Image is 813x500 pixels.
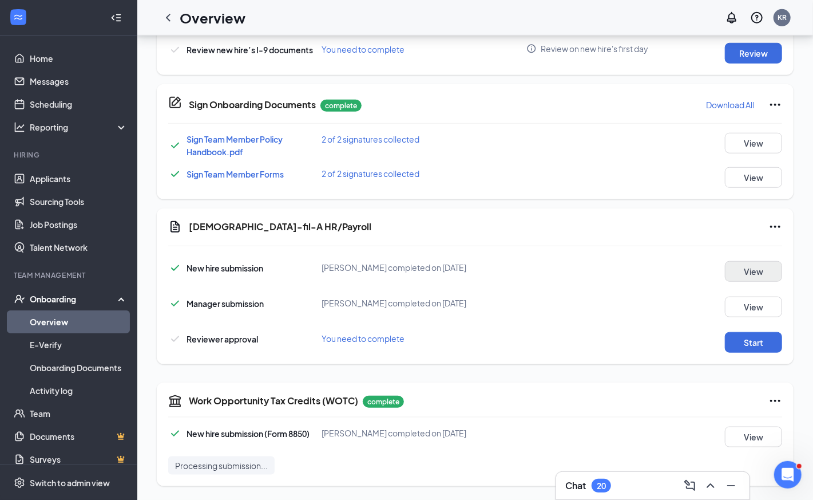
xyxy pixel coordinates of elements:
[13,11,24,23] svg: WorkstreamLogo
[30,379,128,402] a: Activity log
[322,44,404,54] span: You need to complete
[168,427,182,440] svg: Checkmark
[526,44,537,54] svg: Info
[597,481,606,491] div: 20
[320,100,362,112] p: complete
[750,11,764,25] svg: QuestionInfo
[187,334,258,344] span: Reviewer approval
[30,93,128,116] a: Scheduling
[683,479,697,493] svg: ComposeMessage
[30,310,128,333] a: Overview
[30,167,128,190] a: Applicants
[725,332,782,353] button: Start
[180,8,245,27] h1: Overview
[541,43,648,54] span: Review on new hire's first day
[681,477,699,495] button: ComposeMessage
[322,134,419,144] span: 2 of 2 signatures collected
[768,98,782,112] svg: Ellipses
[565,479,586,492] h3: Chat
[14,293,25,305] svg: UserCheck
[189,395,358,407] h5: Work Opportunity Tax Credits (WOTC)
[187,134,283,157] a: Sign Team Member Policy Handbook.pdf
[110,12,122,23] svg: Collapse
[189,221,371,233] h5: [DEMOGRAPHIC_DATA]-fil-A HR/Payroll
[30,213,128,236] a: Job Postings
[14,121,25,133] svg: Analysis
[168,332,182,346] svg: Checkmark
[30,402,128,425] a: Team
[30,293,118,305] div: Onboarding
[774,461,802,489] iframe: Intercom live chat
[168,261,182,275] svg: Checkmark
[724,479,738,493] svg: Minimize
[768,220,782,234] svg: Ellipses
[14,150,125,160] div: Hiring
[725,133,782,153] button: View
[168,43,182,57] svg: Checkmark
[187,428,310,439] span: New hire submission (Form 8850)
[187,45,313,55] span: Review new hire’s I-9 documents
[725,297,782,317] button: View
[168,139,182,152] svg: Checkmark
[322,168,419,179] span: 2 of 2 signatures collected
[189,99,316,111] h5: Sign Onboarding Documents
[725,261,782,282] button: View
[187,263,263,273] span: New hire submission
[778,13,787,22] div: KR
[30,70,128,93] a: Messages
[30,477,110,489] div: Switch to admin view
[187,169,284,179] a: Sign Team Member Forms
[363,396,404,408] p: complete
[168,394,182,408] svg: TaxGovernmentIcon
[161,11,175,25] svg: ChevronLeft
[722,477,740,495] button: Minimize
[706,99,754,111] p: Download All
[14,477,25,489] svg: Settings
[30,356,128,379] a: Onboarding Documents
[704,479,717,493] svg: ChevronUp
[30,236,128,259] a: Talent Network
[322,333,404,344] span: You need to complete
[768,394,782,408] svg: Ellipses
[168,297,182,310] svg: Checkmark
[705,96,755,114] button: Download All
[168,167,182,181] svg: Checkmark
[30,190,128,213] a: Sourcing Tools
[322,298,466,308] span: [PERSON_NAME] completed on [DATE]
[30,121,128,133] div: Reporting
[168,96,182,109] svg: CompanyDocumentIcon
[30,425,128,448] a: DocumentsCrown
[701,477,720,495] button: ChevronUp
[725,43,782,64] button: Review
[30,333,128,356] a: E-Verify
[30,47,128,70] a: Home
[725,167,782,188] button: View
[322,428,466,438] span: [PERSON_NAME] completed on [DATE]
[175,460,268,471] span: Processing submission...
[187,298,264,309] span: Manager submission
[168,220,182,234] svg: Document
[725,427,782,447] button: View
[725,11,739,25] svg: Notifications
[14,270,125,280] div: Team Management
[30,448,128,471] a: SurveysCrown
[322,262,466,273] span: [PERSON_NAME] completed on [DATE]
